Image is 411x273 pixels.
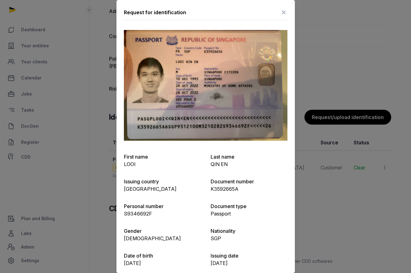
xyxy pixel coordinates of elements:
p: S9346692F [124,210,201,217]
p: Date of birth [124,252,201,259]
p: Document number [211,178,287,185]
p: QIN EN [211,160,287,168]
p: [GEOGRAPHIC_DATA] [124,185,201,193]
p: Nationality [211,227,287,235]
p: Document type [211,203,287,210]
p: [DEMOGRAPHIC_DATA] [124,235,201,242]
p: Issuing date [211,252,287,259]
p: K3592665A [211,185,287,193]
div: Request for identification [124,9,186,16]
p: Issuing country [124,178,201,185]
p: [DATE] [211,259,287,267]
p: Passport [211,210,287,217]
img: onfido-1757398977Passport.png [124,30,287,141]
p: Personal number [124,203,201,210]
p: SGP [211,235,287,242]
p: Last name [211,153,287,160]
p: [DATE] [124,259,201,267]
p: Gender [124,227,201,235]
p: LOOI [124,160,201,168]
p: First name [124,153,201,160]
